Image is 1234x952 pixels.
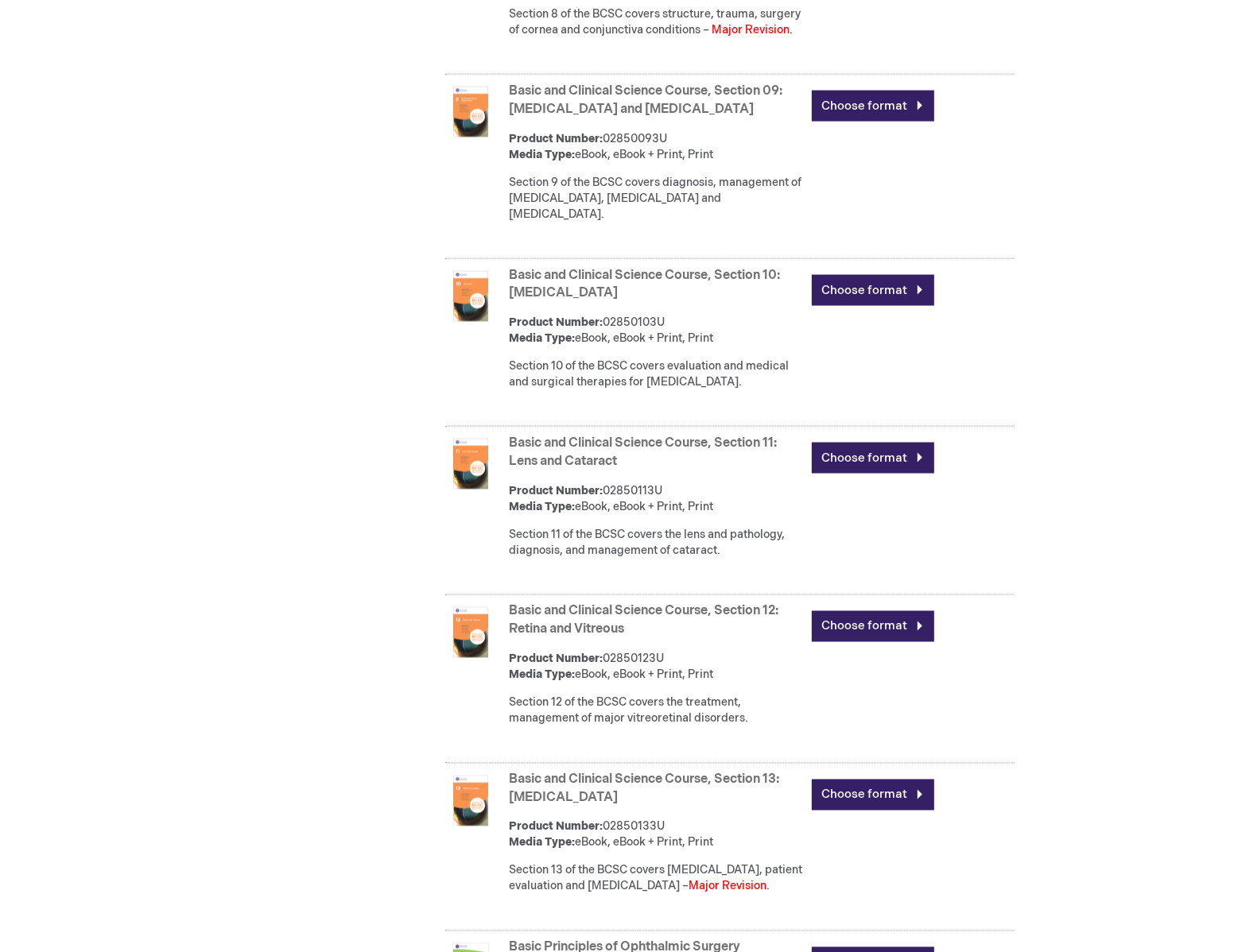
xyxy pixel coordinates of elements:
[509,315,603,329] strong: Product Number:
[509,331,575,345] strong: Media Type:
[445,439,496,490] img: Basic and Clinical Science Course, Section 11: Lens and Cataract
[812,275,934,306] a: Choose format
[509,175,804,223] div: Section 9 of the BCSC covers diagnosis, management of [MEDICAL_DATA], [MEDICAL_DATA] and [MEDICAL...
[509,820,603,834] strong: Product Number:
[509,83,782,117] a: Basic and Clinical Science Course, Section 09: [MEDICAL_DATA] and [MEDICAL_DATA]
[689,880,766,893] font: Major Revision
[812,780,934,811] a: Choose format
[509,131,804,163] div: 02850093U eBook, eBook + Print, Print
[509,652,603,666] strong: Product Number:
[509,6,804,38] div: Section 8 of the BCSC covers structure, trauma, surgery of cornea and conjunctiva conditions – .
[509,668,575,682] strong: Media Type:
[509,483,804,515] div: 02850113U eBook, eBook + Print, Print
[445,271,496,322] img: Basic and Clinical Science Course, Section 10: Glaucoma
[445,607,496,658] img: Basic and Clinical Science Course, Section 12: Retina and Vitreous
[509,695,804,727] div: Section 12 of the BCSC covers the treatment, management of major vitreoretinal disorders.
[509,132,603,145] strong: Product Number:
[812,91,934,122] a: Choose format
[445,776,496,826] img: Basic and Clinical Science Course, Section 13: Refractive Surgery
[509,527,804,559] div: Section 11 of the BCSC covers the lens and pathology, diagnosis, and management of cataract.
[812,443,934,474] a: Choose format
[509,315,804,346] div: 02850103U eBook, eBook + Print, Print
[445,87,496,137] img: Basic and Clinical Science Course, Section 09: Uveitis and Ocular Inflammation
[509,435,777,469] a: Basic and Clinical Science Course, Section 11: Lens and Cataract
[509,148,575,161] strong: Media Type:
[509,819,804,851] div: 02850133U eBook, eBook + Print, Print
[509,484,603,497] strong: Product Number:
[509,772,779,806] a: Basic and Clinical Science Course, Section 13: [MEDICAL_DATA]
[812,611,934,642] a: Choose format
[509,268,780,301] a: Basic and Clinical Science Course, Section 10: [MEDICAL_DATA]
[509,863,804,895] div: Section 13 of the BCSC covers [MEDICAL_DATA], patient evaluation and [MEDICAL_DATA] – .
[509,358,804,390] div: Section 10 of the BCSC covers evaluation and medical and surgical therapies for [MEDICAL_DATA].
[712,23,790,37] font: Major Revision
[509,836,575,849] strong: Media Type:
[509,500,575,513] strong: Media Type:
[509,604,778,637] a: Basic and Clinical Science Course, Section 12: Retina and Vitreous
[509,652,804,683] div: 02850123U eBook, eBook + Print, Print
